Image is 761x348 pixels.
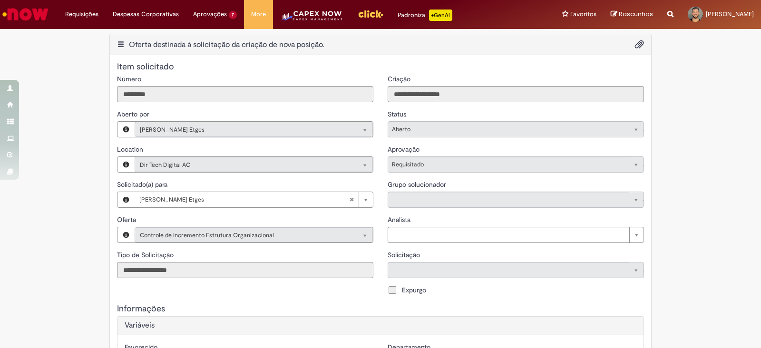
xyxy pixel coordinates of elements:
[117,61,174,72] span: Item solicitado
[129,40,324,49] span: Oferta destinada à solicitação da criação de nova posição.
[140,122,349,137] span: [PERSON_NAME] Etges
[117,145,145,154] span: Somente leitura - Location, Dir Tech Digital AC
[1,5,50,24] img: ServiceNow
[706,10,754,18] span: [PERSON_NAME]
[117,180,169,189] span: Em nome de outro indivíduo Solicitado(a) para, Veronica Spolaor Etges
[117,192,135,207] button: Solicitado(a) para, Visualizar este registro Veronica Spolaor Etges
[140,228,349,243] span: Controle de Incremento Estrutura Organizacional
[388,180,448,189] span: Somente leitura - Grupo solucionador
[619,10,653,19] span: Rascunhos
[135,157,373,172] a: Dir Tech Digital ACLimpar campo Location
[388,75,412,83] span: Somente leitura - Criação
[117,110,151,118] span: Somente leitura - Pessoa que abriu o registro da tarefa Aberto por, Veronica Spolaor Etges
[388,86,644,102] input: Criação 26 September 2025 08:57:01 Friday
[117,86,373,102] input: Número
[344,192,359,207] abbr: Limpar campo Solicitado(a) para
[65,10,98,19] span: Requisições
[251,10,266,19] span: More
[388,227,644,243] a: Limpar campo Analista
[388,251,422,259] span: Somente leitura - Solicitação
[117,262,373,278] input: Tipo de Solicitação
[117,251,176,259] span: Somente leitura - Tipo de Solicitação
[429,10,452,21] p: +GenAi
[113,10,179,19] span: Despesas Corporativas
[280,10,343,29] img: CapexLogo5.png
[139,192,349,207] span: [PERSON_NAME] Etges
[388,262,644,278] a: Limpar campo Solicitação
[135,122,373,137] a: [PERSON_NAME] EtgesLimpar campo Aberto por
[117,215,138,224] span: Somente leitura - Oferta, Controle de Incremento Estrutura Organizacional
[358,7,383,21] img: click_logo_yellow_360x200.png
[135,227,373,242] a: Controle de Incremento Estrutura OrganizacionalLimpar campo Oferta
[388,145,421,154] span: Somente leitura - Estado atual da aprovação
[623,39,644,54] div: Adicionar um anexo
[117,75,143,83] span: Somente leitura - Número gerado automaticamente que identifica exclusivamente o registro
[117,303,165,314] span: Informações
[135,192,373,207] a: [PERSON_NAME] EtgesLimpar campo Solicitado(a) para
[388,110,408,118] span: Somente leitura - Status
[388,192,644,208] a: Limpar campo Grupo solucionador
[193,10,227,19] span: Aprovações
[388,215,412,224] span: Pessoa que é o principal responsável pelo trabalho nesta tarefa Analista
[125,321,636,330] h3: Variáveis
[117,227,135,242] button: Oferta, Visualizar este registro Controle de Incremento Estrutura Organizacional
[117,39,125,50] button: Menu do formulário Item solicitado
[229,11,237,19] span: 7
[634,37,644,54] button: Adicionar anexos
[140,157,349,173] span: Dir Tech Digital AC
[611,10,653,19] a: Rascunhos
[392,157,624,172] span: Requisitado
[402,285,426,295] span: Expurgo
[570,10,596,19] span: Favoritos
[392,122,624,137] span: Aberto
[117,122,135,137] button: Aberto por, Visualizar este registro Veronica Spolaor Etges
[117,157,135,172] button: Location, Visualizar este registro Dir Tech Digital AC
[398,10,452,21] div: Padroniza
